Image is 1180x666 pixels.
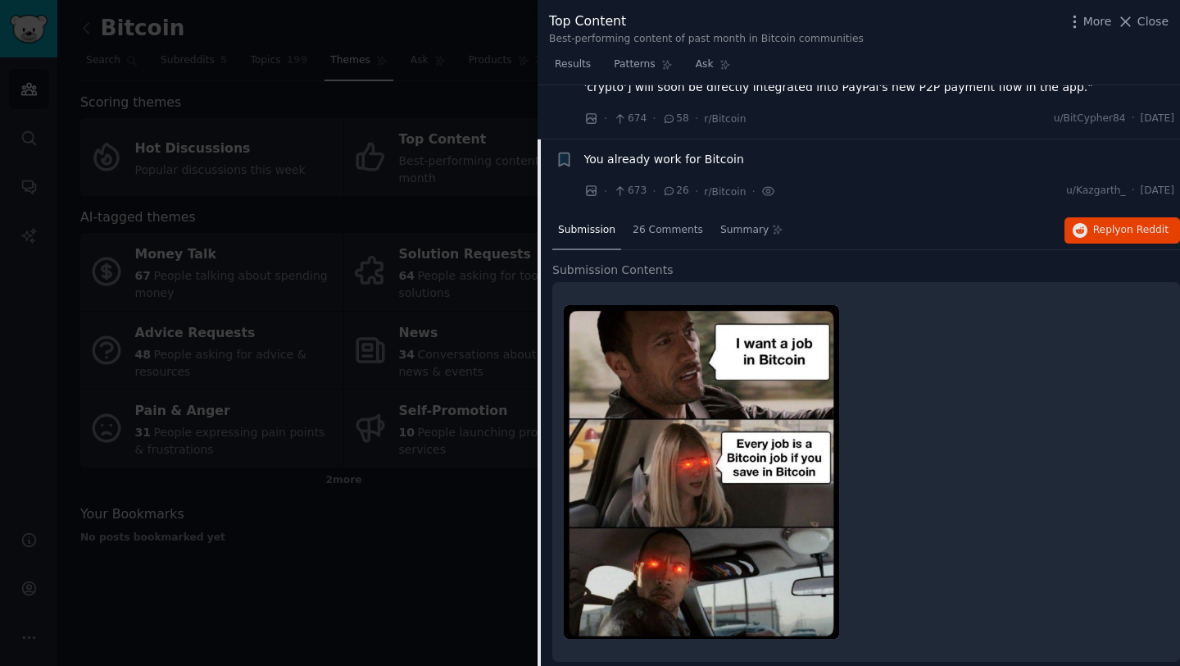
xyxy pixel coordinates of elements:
span: [DATE] [1141,112,1174,126]
span: Summary [720,223,769,238]
a: Results [549,52,597,85]
span: More [1083,13,1112,30]
span: r/Bitcoin [704,186,746,198]
span: Submission [558,223,615,238]
span: Close [1137,13,1169,30]
span: 26 [662,184,689,198]
span: u/BitCypher84 [1054,112,1126,126]
span: · [695,110,698,127]
a: Patterns [608,52,678,85]
span: r/Bitcoin [704,113,746,125]
button: Replyon Reddit [1064,217,1180,244]
span: · [604,110,607,127]
span: 26 Comments [633,223,703,238]
img: You already work for Bitcoin [564,305,839,640]
span: 674 [613,112,647,126]
button: Close [1117,13,1169,30]
span: Ask [696,57,714,72]
span: · [652,183,656,200]
a: You already work for Bitcoin [584,151,744,168]
span: Submission Contents [552,262,674,279]
span: Reply [1093,223,1169,238]
span: 58 [662,112,689,126]
a: Ask [690,52,737,85]
span: Results [555,57,591,72]
span: · [604,183,607,200]
span: · [652,110,656,127]
span: [DATE] [1141,184,1174,198]
span: · [752,183,756,200]
span: · [695,183,698,200]
span: Patterns [614,57,655,72]
div: Best-performing content of past month in Bitcoin communities [549,32,864,47]
span: 673 [613,184,647,198]
span: u/Kazgarth_ [1066,184,1126,198]
span: · [1132,112,1135,126]
div: Top Content [549,11,864,32]
span: on Reddit [1121,224,1169,235]
span: · [1132,184,1135,198]
button: More [1066,13,1112,30]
